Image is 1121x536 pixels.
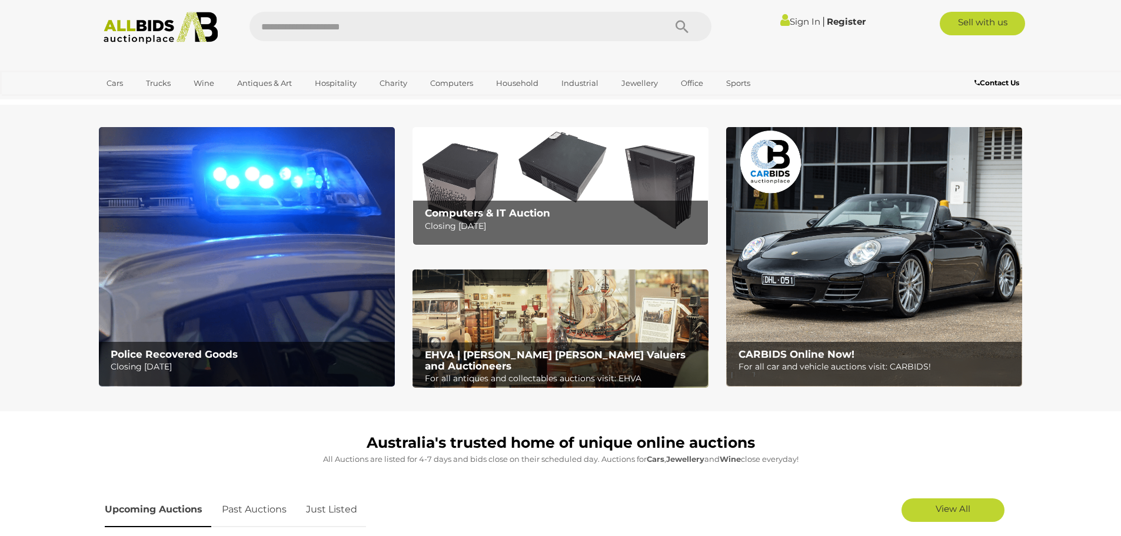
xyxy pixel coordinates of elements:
a: Industrial [554,74,606,93]
b: CARBIDS Online Now! [739,348,854,360]
h1: Australia's trusted home of unique online auctions [105,435,1017,451]
a: Past Auctions [213,492,295,527]
a: Register [827,16,866,27]
a: CARBIDS Online Now! CARBIDS Online Now! For all car and vehicle auctions visit: CARBIDS! [726,127,1022,387]
strong: Cars [647,454,664,464]
a: Charity [372,74,415,93]
a: Police Recovered Goods Police Recovered Goods Closing [DATE] [99,127,395,387]
a: Sign In [780,16,820,27]
a: Wine [186,74,222,93]
a: Computers & IT Auction Computers & IT Auction Closing [DATE] [413,127,708,245]
strong: Wine [720,454,741,464]
a: Sell with us [940,12,1025,35]
a: Office [673,74,711,93]
a: Upcoming Auctions [105,492,211,527]
img: CARBIDS Online Now! [726,127,1022,387]
a: Trucks [138,74,178,93]
b: Computers & IT Auction [425,207,550,219]
a: [GEOGRAPHIC_DATA] [99,93,198,112]
img: EHVA | Evans Hastings Valuers and Auctioneers [413,269,708,388]
a: Hospitality [307,74,364,93]
strong: Jewellery [666,454,704,464]
a: Sports [718,74,758,93]
img: Police Recovered Goods [99,127,395,387]
a: Jewellery [614,74,666,93]
img: Allbids.com.au [97,12,225,44]
p: Closing [DATE] [111,359,388,374]
a: Computers [423,74,481,93]
p: All Auctions are listed for 4-7 days and bids close on their scheduled day. Auctions for , and cl... [105,452,1017,466]
img: Computers & IT Auction [413,127,708,245]
a: EHVA | Evans Hastings Valuers and Auctioneers EHVA | [PERSON_NAME] [PERSON_NAME] Valuers and Auct... [413,269,708,388]
a: Cars [99,74,131,93]
button: Search [653,12,711,41]
p: Closing [DATE] [425,219,702,234]
a: Just Listed [297,492,366,527]
a: Antiques & Art [229,74,300,93]
b: Contact Us [974,78,1019,87]
p: For all car and vehicle auctions visit: CARBIDS! [739,359,1016,374]
b: EHVA | [PERSON_NAME] [PERSON_NAME] Valuers and Auctioneers [425,349,686,372]
a: View All [902,498,1004,522]
span: View All [936,503,970,514]
b: Police Recovered Goods [111,348,238,360]
p: For all antiques and collectables auctions visit: EHVA [425,371,702,386]
a: Household [488,74,546,93]
span: | [822,15,825,28]
a: Contact Us [974,76,1022,89]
